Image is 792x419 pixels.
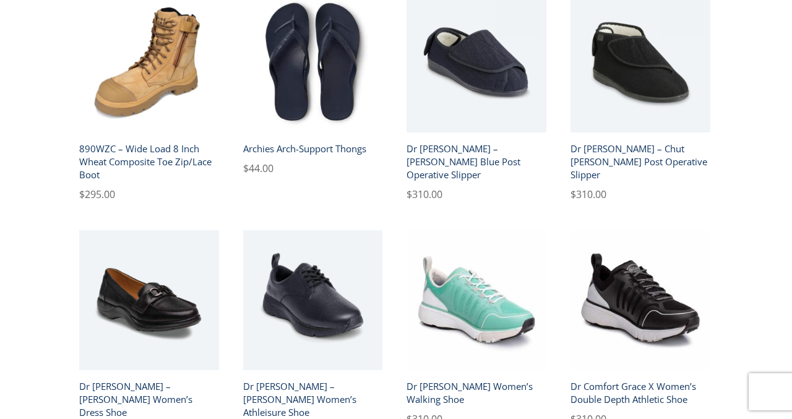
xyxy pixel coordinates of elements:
[407,188,412,201] span: $
[79,138,219,186] h2: 890WZC – Wide Load 8 Inch Wheat Composite Toe Zip/Lace Boot
[243,162,249,175] span: $
[79,230,219,370] img: mallory dr comfort black womens dress shoe entire podiatry
[407,138,546,186] h2: Dr [PERSON_NAME] – [PERSON_NAME] Blue Post Operative Slipper
[243,138,383,160] h2: Archies Arch-Support Thongs
[570,188,606,201] bdi: 310.00
[79,188,85,201] span: $
[407,376,546,411] h2: Dr [PERSON_NAME] Women’s Walking Shoe
[243,162,273,175] bdi: 44.00
[79,188,115,201] bdi: 295.00
[570,376,710,411] h2: Dr Comfort Grace X Women’s Double Depth Athletic Shoe
[570,138,710,186] h2: Dr [PERSON_NAME] – Chut [PERSON_NAME] Post Operative Slipper
[407,188,442,201] bdi: 310.00
[407,230,546,370] img: Dr Comfort Grace Women's Athletic Shoe Seafoam Green
[570,188,576,201] span: $
[570,230,710,370] img: Dr Comfort Grace X Women's Athletic Shoe Black
[243,230,383,370] img: ruth dr comfort black womens casual shoe entire podiatry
